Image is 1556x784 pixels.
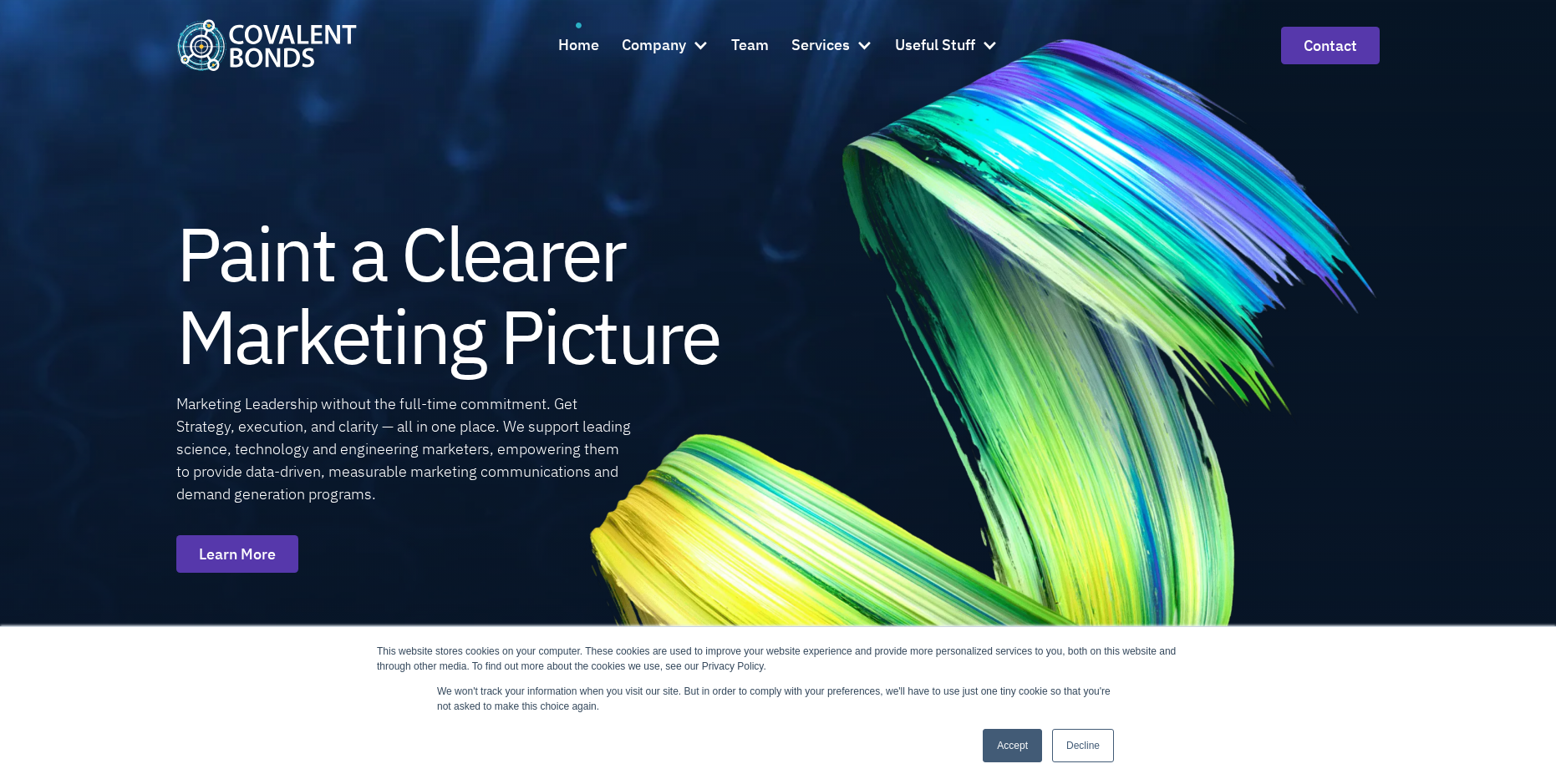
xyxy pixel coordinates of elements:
div: Company [622,23,709,68]
h1: Paint a Clearer Marketing Picture [176,212,720,377]
a: Accept [983,729,1042,762]
a: Home [558,23,599,68]
a: Team [731,23,769,68]
a: contact [1281,27,1380,64]
iframe: Chat Widget [1301,604,1556,784]
div: This website stores cookies on your computer. These cookies are used to improve your website expe... [377,644,1179,674]
a: home [176,19,357,70]
div: Useful Stuff [895,33,975,58]
div: Home [558,33,599,58]
div: Marketing Leadership without the full-time commitment. Get Strategy, execution, and clarity — all... [176,392,633,505]
a: Decline [1052,729,1114,762]
div: Team [731,33,769,58]
img: Covalent Bonds White / Teal Logo [176,19,357,70]
div: Useful Stuff [895,23,998,68]
div: Company [622,33,686,58]
a: Learn More [176,535,298,573]
p: We won't track your information when you visit our site. But in order to comply with your prefere... [437,684,1119,714]
div: Services [791,23,872,68]
div: Services [791,33,850,58]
